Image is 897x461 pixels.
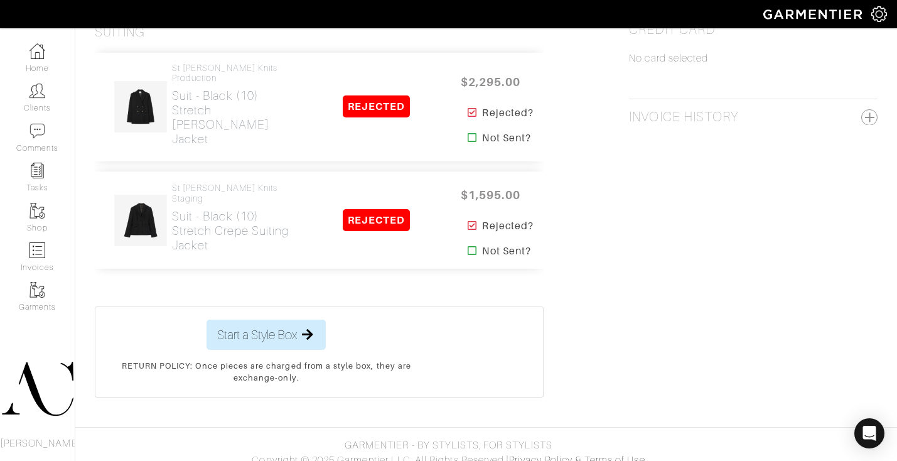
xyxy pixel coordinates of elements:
span: $1,595.00 [453,182,528,209]
h4: St [PERSON_NAME] Knits Staging [172,183,305,204]
h4: st [PERSON_NAME] knits production [172,63,305,84]
img: garments-icon-b7da505a4dc4fd61783c78ac3ca0ef83fa9d6f193b1c9dc38574b1d14d53ca28.png [30,282,45,298]
span: $2,295.00 [453,68,528,95]
span: REJECTED [343,95,410,117]
span: REJECTED [343,209,410,231]
img: gMYZg1dbW7o9pR6WA3dvxkSj [109,80,171,133]
strong: Rejected? [482,219,533,234]
p: RETURN POLICY: Once pieces are charged from a style box, they are exchange-only. [118,360,415,384]
div: Open Intercom Messenger [854,418,884,448]
h2: Credit Card [629,22,715,38]
strong: Rejected? [482,106,533,121]
img: orders-icon-0abe47150d42831381b5fb84f609e132dff9fe21cb692f30cb5eec754e2cba89.png [30,242,45,258]
p: No card selected [629,51,878,66]
a: St [PERSON_NAME] Knits Staging Suit - Black (10)Stretch Crepe Suiting Jacket [172,183,305,252]
strong: Not Sent? [482,244,530,259]
span: Start a Style Box [217,325,297,344]
img: garmentier-logo-header-white-b43fb05a5012e4ada735d5af1a66efaba907eab6374d6393d1fbf88cb4ef424d.png [757,3,871,25]
img: dashboard-icon-dbcd8f5a0b271acd01030246c82b418ddd0df26cd7fceb0bd07c9910d44c42f6.png [30,43,45,59]
h2: Invoice History [629,109,738,125]
h2: Suit - Black (10) Stretch Crepe Suiting Jacket [172,209,305,252]
button: Start a Style Box [207,320,326,350]
img: gear-icon-white-bd11855cb880d31180b6d7d6211b90ccbf57a29d726f0c71d8c61bd08dd39cc2.png [871,6,887,22]
h3: Suiting [95,24,145,40]
img: reminder-icon-8004d30b9f0a5d33ae49ab947aed9ed385cf756f9e5892f1edd6e32f2345188e.png [30,163,45,178]
img: clients-icon-6bae9207a08558b7cb47a8932f037763ab4055f8c8b6bfacd5dc20c3e0201464.png [30,83,45,99]
img: uCiaRb9HLJx6aGqUSxGinqcH [109,194,171,247]
strong: Not Sent? [482,131,530,146]
img: garments-icon-b7da505a4dc4fd61783c78ac3ca0ef83fa9d6f193b1c9dc38574b1d14d53ca28.png [30,203,45,219]
img: comment-icon-a0a6a9ef722e966f86d9cbdc48e553b5cf19dbc54f86b18d962a5391bc8f6eb6.png [30,123,45,139]
h2: Suit - Black (10) Stretch [PERSON_NAME] Jacket [172,89,305,146]
a: st [PERSON_NAME] knits production Suit - Black (10)Stretch [PERSON_NAME] Jacket [172,63,305,147]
